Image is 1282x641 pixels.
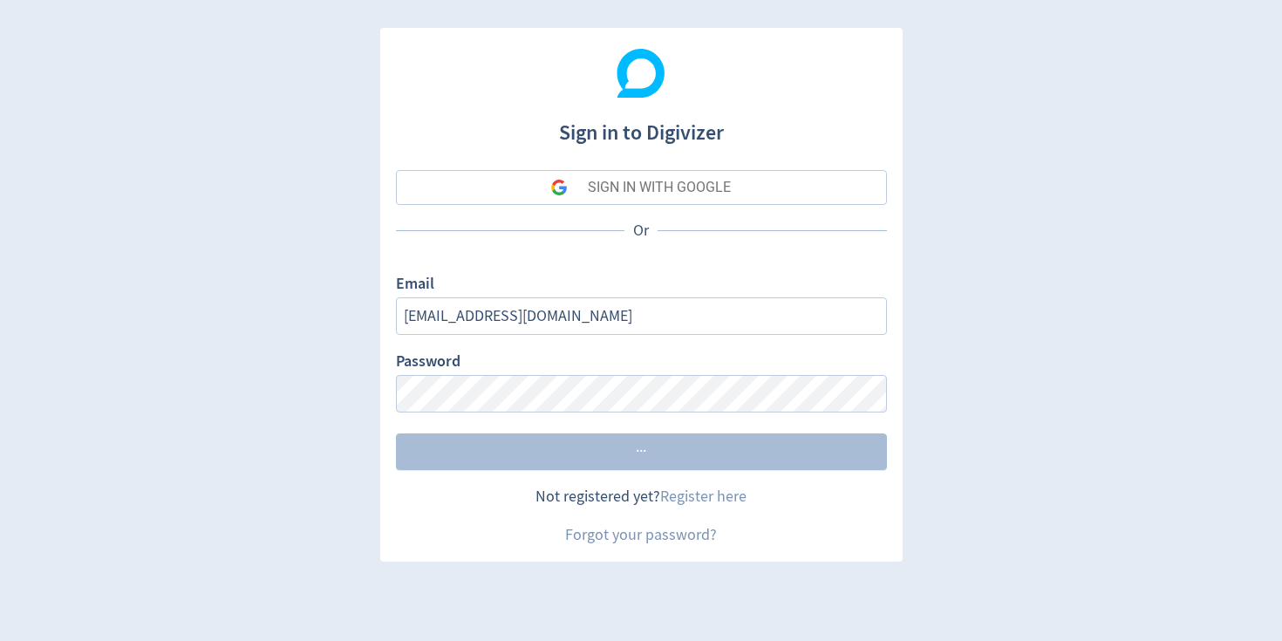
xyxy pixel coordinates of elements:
[588,170,731,205] div: SIGN IN WITH GOOGLE
[660,487,747,507] a: Register here
[396,433,887,470] button: ···
[565,525,717,545] a: Forgot your password?
[643,444,646,460] span: ·
[636,444,639,460] span: ·
[396,273,434,297] label: Email
[396,351,460,375] label: Password
[639,444,643,460] span: ·
[396,103,887,148] h1: Sign in to Digivizer
[617,49,665,98] img: Digivizer Logo
[624,220,658,242] p: Or
[396,486,887,508] div: Not registered yet?
[396,170,887,205] button: SIGN IN WITH GOOGLE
